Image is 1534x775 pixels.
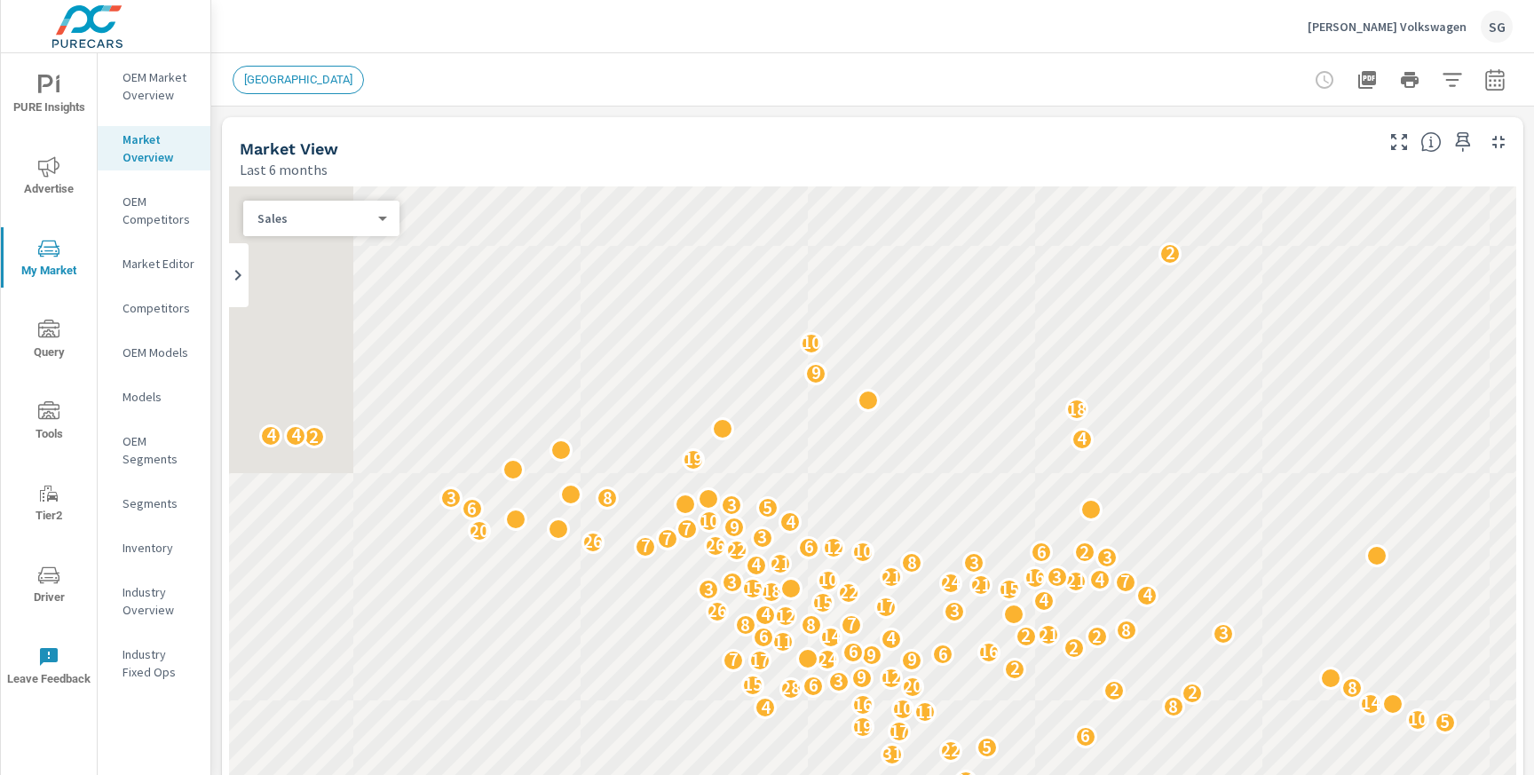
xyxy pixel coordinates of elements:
[98,579,210,623] div: Industry Overview
[969,552,979,573] p: 3
[98,126,210,170] div: Market Overview
[1037,542,1047,563] p: 6
[98,339,210,366] div: OEM Models
[706,534,725,556] p: 26
[603,487,613,509] p: 8
[727,494,737,516] p: 3
[704,579,714,600] p: 3
[839,581,858,603] p: 22
[1010,658,1020,679] p: 2
[257,210,371,226] p: Sales
[950,600,960,621] p: 3
[240,139,338,158] h5: Market View
[6,401,91,445] span: Tools
[1440,711,1450,732] p: 5
[853,716,873,738] p: 19
[979,641,999,662] p: 16
[98,428,210,472] div: OEM Segments
[6,156,91,200] span: Advertise
[907,649,917,670] p: 9
[233,73,363,86] span: [GEOGRAPHIC_DATA]
[1392,62,1427,98] button: Print Report
[98,250,210,277] div: Market Editor
[1361,692,1380,714] p: 14
[684,448,703,470] p: 19
[750,650,770,671] p: 17
[98,490,210,517] div: Segments
[763,497,772,518] p: 5
[1143,584,1152,605] p: 4
[6,565,91,608] span: Driver
[751,554,761,575] p: 4
[729,649,739,670] p: 7
[941,739,961,761] p: 22
[1067,399,1087,420] p: 18
[123,645,196,681] p: Industry Fixed Ops
[824,537,843,558] p: 12
[1110,679,1119,700] p: 2
[938,644,948,665] p: 6
[6,483,91,526] span: Tier2
[98,384,210,410] div: Models
[759,626,769,647] p: 6
[821,626,841,647] p: 14
[1025,566,1045,588] p: 16
[849,641,858,662] p: 6
[1168,696,1178,717] p: 8
[1080,725,1090,747] p: 6
[1021,625,1031,646] p: 2
[98,534,210,561] div: Inventory
[1408,708,1427,730] p: 10
[786,511,795,533] p: 4
[1095,569,1104,590] p: 4
[809,675,818,696] p: 6
[583,531,603,552] p: 26
[818,569,838,590] p: 10
[866,645,876,666] p: 9
[804,536,814,558] p: 6
[123,432,196,468] p: OEM Segments
[890,721,909,742] p: 17
[818,649,837,670] p: 24
[857,667,866,688] p: 9
[1308,19,1467,35] p: [PERSON_NAME] Volkswagen
[123,130,196,166] p: Market Overview
[727,539,747,560] p: 22
[1120,571,1130,592] p: 7
[1481,11,1513,43] div: SG
[1039,624,1058,645] p: 21
[727,572,737,593] p: 3
[1039,589,1048,611] p: 4
[941,572,961,593] p: 24
[886,628,896,649] p: 4
[470,520,489,542] p: 20
[1052,566,1062,588] p: 3
[853,541,873,562] p: 10
[893,698,913,719] p: 10
[1000,579,1019,600] p: 15
[773,631,793,652] p: 11
[730,517,739,538] p: 9
[740,614,750,636] p: 8
[813,592,833,613] p: 15
[1092,626,1102,647] p: 2
[1066,570,1086,591] p: 21
[743,674,763,695] p: 15
[876,596,896,617] p: 17
[6,75,91,118] span: PURE Insights
[757,526,767,548] p: 3
[98,64,210,108] div: OEM Market Overview
[882,667,901,688] p: 12
[802,332,821,353] p: 10
[708,600,727,621] p: 26
[1219,622,1229,644] p: 3
[1420,131,1442,153] span: Understand by postal code where vehicles are selling. [Source: Market registration data from thir...
[1166,242,1175,264] p: 2
[123,193,196,228] p: OEM Competitors
[982,737,992,758] p: 5
[811,362,821,384] p: 9
[1079,542,1089,563] p: 2
[915,701,935,723] p: 11
[847,613,857,635] p: 7
[1484,128,1513,156] button: Minimize Widget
